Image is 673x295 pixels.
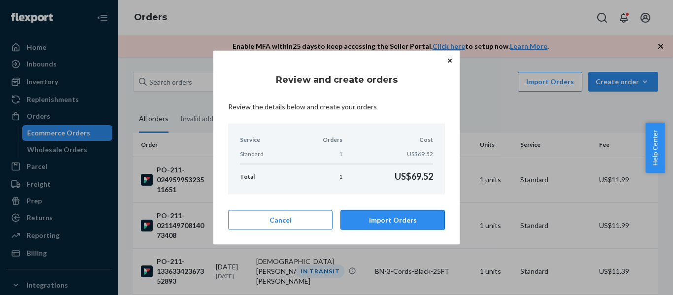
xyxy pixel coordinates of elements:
[342,135,433,149] th: Cost
[296,135,342,149] th: Orders
[240,149,296,164] td: Standard
[296,149,342,164] td: 1
[342,164,433,183] td: US$69.52
[342,149,433,164] td: US$69.52
[296,164,342,183] td: 1
[340,210,445,230] button: Import Orders
[240,164,296,183] td: Total
[445,55,455,66] button: Close
[240,135,296,149] th: Service
[228,210,333,230] button: Cancel
[228,73,445,86] h4: Review and create orders
[228,101,445,111] p: Review the details below and create your orders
